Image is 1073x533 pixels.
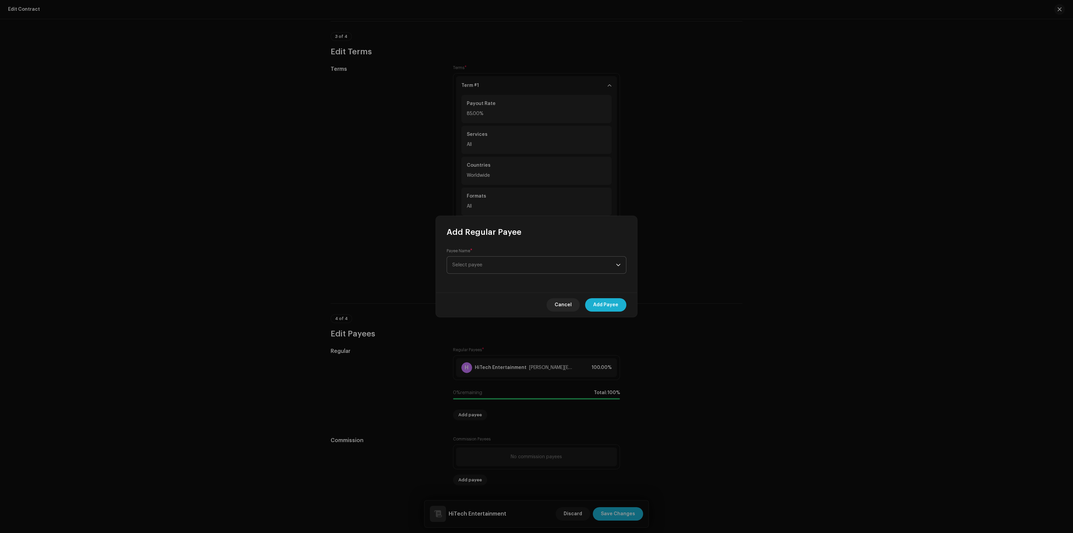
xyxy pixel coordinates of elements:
[447,227,521,237] span: Add Regular Payee
[593,298,618,312] span: Add Payee
[585,298,626,312] button: Add Payee
[555,298,572,312] span: Cancel
[452,257,616,273] span: Select payee
[547,298,580,312] button: Cancel
[616,257,621,273] div: dropdown trigger
[447,248,472,254] label: Payee Name
[452,262,482,267] span: Select payee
